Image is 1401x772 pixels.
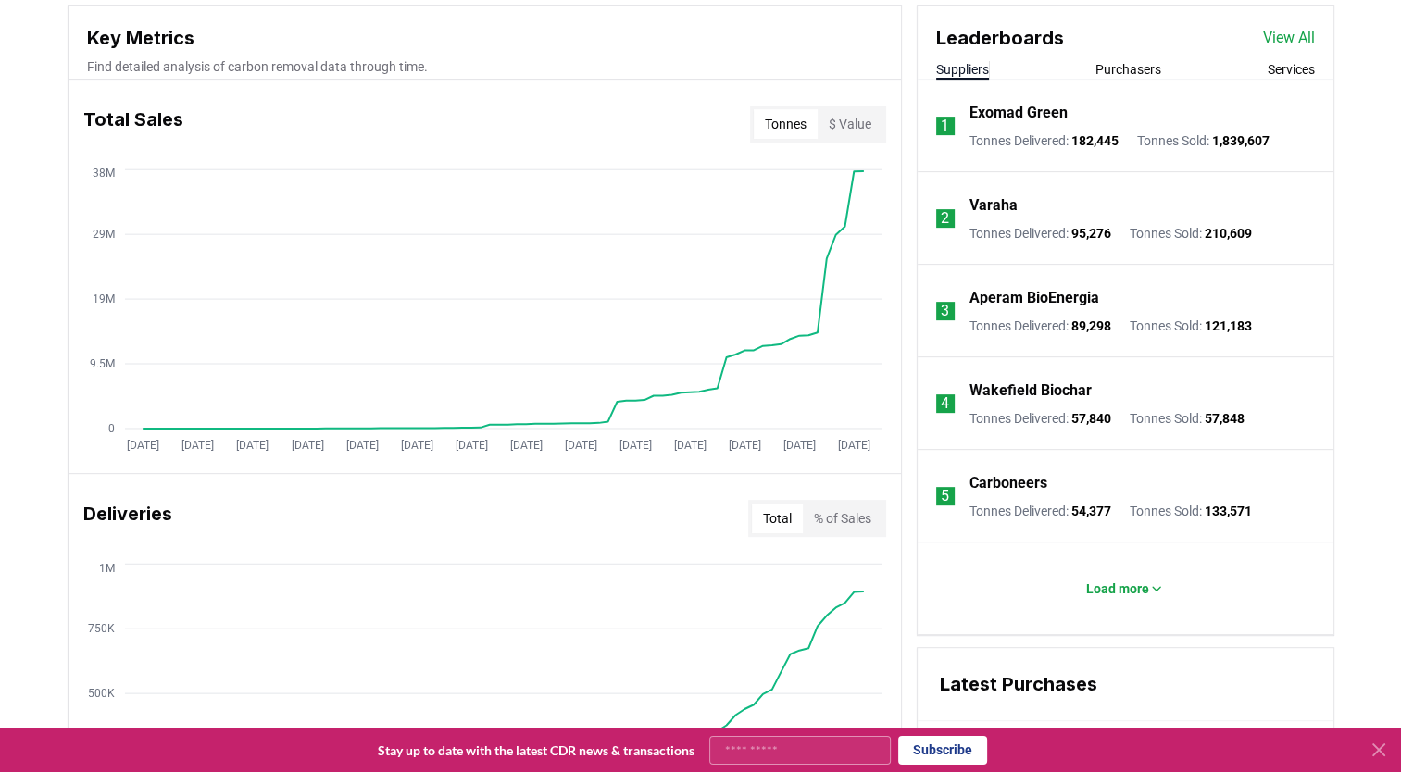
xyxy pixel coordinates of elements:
p: Tonnes Delivered : [969,502,1111,520]
p: Tonnes Sold : [1137,131,1270,150]
h3: Deliveries [83,500,172,537]
span: 133,571 [1205,504,1252,518]
span: 1,839,607 [1212,133,1270,148]
tspan: 500K [87,687,114,700]
span: 89,298 [1071,318,1111,333]
tspan: [DATE] [838,439,870,452]
button: Purchasers [1095,60,1161,79]
p: 5 [941,485,949,507]
p: Tonnes Sold : [1130,317,1252,335]
span: 95,276 [1071,226,1111,241]
p: 2 [941,207,949,230]
h3: Key Metrics [87,24,882,52]
tspan: [DATE] [291,439,323,452]
tspan: [DATE] [564,439,596,452]
p: Tonnes Sold : [1130,409,1245,428]
p: Load more [1086,579,1149,598]
p: Tonnes Sold : [1130,224,1252,243]
tspan: [DATE] [236,439,269,452]
p: 4 [941,392,949,415]
tspan: 9.5M [89,357,114,370]
a: Aperam BioEnergia [969,287,1099,309]
button: Services [1268,60,1315,79]
h3: Leaderboards [936,24,1064,52]
p: 1 [941,115,949,137]
tspan: [DATE] [400,439,432,452]
tspan: [DATE] [455,439,487,452]
button: Tonnes [754,109,818,139]
h3: Total Sales [83,106,183,143]
tspan: 29M [92,228,114,241]
tspan: [DATE] [181,439,214,452]
a: Varaha [969,194,1018,217]
tspan: 750K [87,622,114,635]
h3: Latest Purchases [940,670,1311,698]
p: Tonnes Delivered : [969,409,1111,428]
span: 121,183 [1205,318,1252,333]
span: 57,848 [1205,411,1245,426]
tspan: [DATE] [728,439,760,452]
p: Tonnes Delivered : [969,131,1119,150]
span: 54,377 [1071,504,1111,518]
button: Total [752,504,803,533]
a: Carboneers [969,472,1047,494]
button: Suppliers [936,60,989,79]
p: Tonnes Delivered : [969,224,1111,243]
span: 182,445 [1071,133,1119,148]
tspan: [DATE] [619,439,651,452]
a: View All [1263,27,1315,49]
p: 3 [941,300,949,322]
tspan: 1M [98,561,114,574]
button: % of Sales [803,504,882,533]
tspan: [DATE] [509,439,542,452]
tspan: [DATE] [127,439,159,452]
tspan: 38M [92,167,114,180]
span: 57,840 [1071,411,1111,426]
p: Tonnes Sold : [1130,502,1252,520]
tspan: 19M [92,293,114,305]
p: Tonnes Delivered : [969,317,1111,335]
p: Find detailed analysis of carbon removal data through time. [87,57,882,76]
button: Load more [1071,570,1179,607]
tspan: [DATE] [673,439,706,452]
button: $ Value [818,109,882,139]
tspan: [DATE] [345,439,378,452]
a: Wakefield Biochar [969,380,1092,402]
span: 210,609 [1205,226,1252,241]
tspan: [DATE] [782,439,815,452]
a: Exomad Green [969,102,1068,124]
tspan: 0 [107,422,114,435]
